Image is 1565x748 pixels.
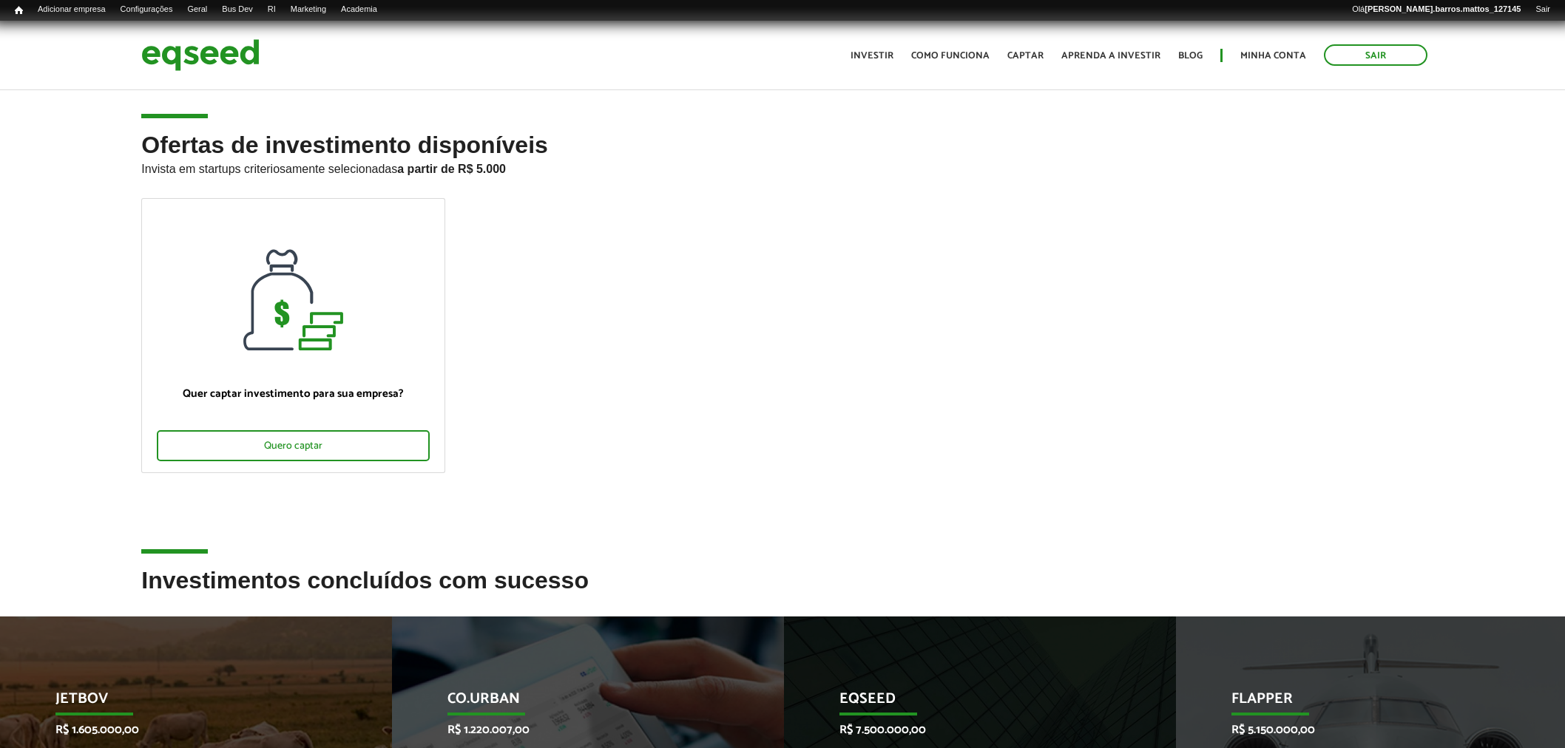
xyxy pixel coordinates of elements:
p: JetBov [55,690,314,715]
a: RI [260,4,283,16]
strong: a partir de R$ 5.000 [397,163,506,175]
a: Sair [1528,4,1558,16]
p: R$ 1.605.000,00 [55,723,314,737]
h2: Investimentos concluídos com sucesso [141,568,1423,616]
a: Configurações [113,4,180,16]
a: Quer captar investimento para sua empresa? Quero captar [141,198,445,473]
a: Início [7,4,30,18]
a: Aprenda a investir [1061,51,1160,61]
a: Bus Dev [214,4,260,16]
h2: Ofertas de investimento disponíveis [141,132,1423,198]
span: Início [15,5,23,16]
a: Academia [334,4,385,16]
p: R$ 5.150.000,00 [1231,723,1490,737]
a: Captar [1007,51,1044,61]
p: R$ 1.220.007,00 [447,723,706,737]
p: Invista em startups criteriosamente selecionadas [141,158,1423,176]
p: Quer captar investimento para sua empresa? [157,387,430,401]
img: EqSeed [141,35,260,75]
div: Quero captar [157,430,430,461]
strong: [PERSON_NAME].barros.mattos_127145 [1365,4,1521,13]
a: Investir [851,51,893,61]
a: Olá[PERSON_NAME].barros.mattos_127145 [1345,4,1528,16]
p: Flapper [1231,690,1490,715]
p: Co.Urban [447,690,706,715]
p: EqSeed [839,690,1098,715]
a: Adicionar empresa [30,4,113,16]
a: Marketing [283,4,334,16]
a: Geral [180,4,214,16]
p: R$ 7.500.000,00 [839,723,1098,737]
a: Minha conta [1240,51,1306,61]
a: Como funciona [911,51,990,61]
a: Blog [1178,51,1203,61]
a: Sair [1324,44,1427,66]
